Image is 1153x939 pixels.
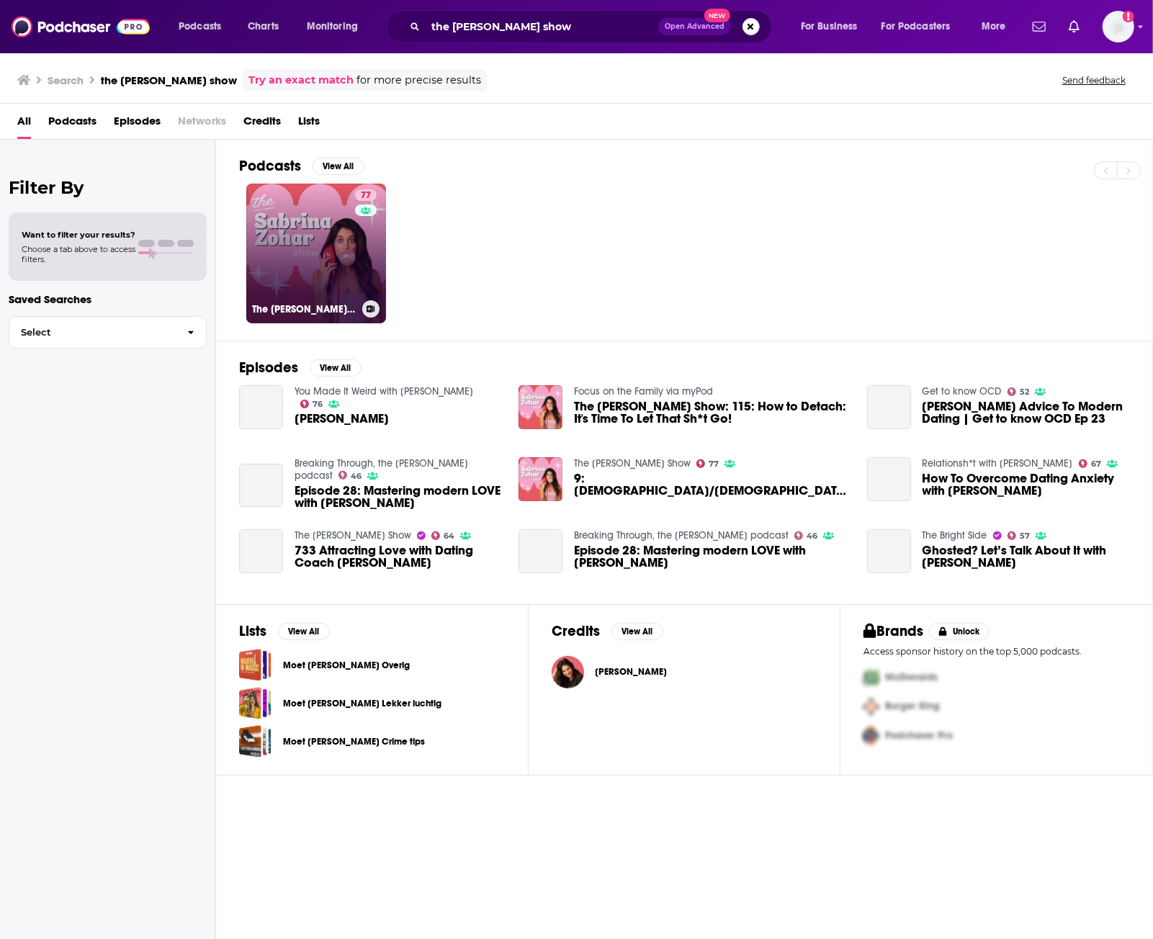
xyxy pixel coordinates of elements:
h2: Credits [552,622,600,640]
a: 733 Attracting Love with Dating Coach Sabrina Zohar [239,529,283,573]
span: for more precise results [356,72,481,89]
button: Send feedback [1058,74,1130,86]
span: [PERSON_NAME] [596,666,668,678]
a: ListsView All [239,622,330,640]
a: Get to know OCD [923,385,1002,397]
a: Episode 28: Mastering modern LOVE with Sabrina Zohar [519,529,562,573]
button: Show profile menu [1103,11,1134,42]
span: Select [9,328,176,337]
a: 52 [1008,387,1030,396]
button: View All [278,623,330,640]
span: More [982,17,1006,37]
a: The Sabrina Zohar Show: 115: How to Detach: It's Time To Let That Sh*t Go! [574,400,850,425]
button: open menu [297,15,377,38]
a: 9: Male/Female perspective with Sabrinas big brother and dating coach Joe Zohar [574,472,850,497]
span: Charts [248,17,279,37]
img: Third Pro Logo [858,722,885,751]
img: Sabrina Zohar [552,656,584,688]
span: 77 [361,189,371,203]
a: Breaking Through, the Ellina Abovian podcast [574,529,789,542]
span: 67 [1091,461,1101,467]
img: The Sabrina Zohar Show: 115: How to Detach: It's Time To Let That Sh*t Go! [519,385,562,429]
button: open menu [791,15,876,38]
a: CreditsView All [552,622,663,640]
span: Monitoring [307,17,358,37]
a: 76 [300,400,323,408]
span: Lists [298,109,320,139]
a: Episode 28: Mastering modern LOVE with Sabrina Zohar [239,464,283,508]
button: open menu [972,15,1024,38]
a: Sabrina Zohar [295,413,389,425]
a: 64 [431,531,455,540]
img: Podchaser - Follow, Share and Rate Podcasts [12,13,150,40]
p: Saved Searches [9,292,207,306]
a: Moet je horen Overig [239,649,272,681]
span: 52 [1020,389,1029,395]
a: Ghosted? Let’s Talk About It with Sabrina Zohar [923,544,1129,569]
img: User Profile [1103,11,1134,42]
a: Ghosted? Let’s Talk About It with Sabrina Zohar [867,529,911,573]
a: The Sabrina Zohar Show [574,457,691,469]
a: Show notifications dropdown [1063,14,1085,39]
a: Relationsh*t with Kamie Crawford [923,457,1073,469]
span: New [704,9,730,22]
a: Podcasts [48,109,97,139]
button: Open AdvancedNew [658,18,731,35]
h2: Filter By [9,177,207,198]
h2: Lists [239,622,266,640]
span: 46 [807,533,817,539]
a: Sabrina Zohar [596,666,668,678]
span: Ghosted? Let’s Talk About It with [PERSON_NAME] [923,544,1129,569]
span: 733 Attracting Love with Dating Coach [PERSON_NAME] [295,544,501,569]
a: Charts [238,15,287,38]
a: Sabrina Zohar’s Advice To Modern Dating | Get to know OCD Ep 23 [867,385,911,429]
button: Sabrina ZoharSabrina Zohar [552,649,817,695]
a: Breaking Through, the Ellina Abovian podcast [295,457,468,482]
a: Episodes [114,109,161,139]
span: 9: [DEMOGRAPHIC_DATA]/[DEMOGRAPHIC_DATA] perspective with [PERSON_NAME] big brother and dating co... [574,472,850,497]
span: Logged in as evankrask [1103,11,1134,42]
a: Moet [PERSON_NAME] Lekker luchtig [283,696,441,711]
h3: Search [48,73,84,87]
button: View All [313,158,364,175]
span: 64 [444,533,454,539]
span: Want to filter your results? [22,230,135,240]
a: Sabrina Zohar’s Advice To Modern Dating | Get to know OCD Ep 23 [923,400,1129,425]
a: All [17,109,31,139]
span: Networks [178,109,226,139]
a: 733 Attracting Love with Dating Coach Sabrina Zohar [295,544,501,569]
a: EpisodesView All [239,359,362,377]
a: Moet [PERSON_NAME] Overig [283,657,410,673]
input: Search podcasts, credits, & more... [426,15,658,38]
h2: Brands [863,622,923,640]
a: Moet [PERSON_NAME] Crime tips [283,734,425,750]
button: Select [9,316,207,349]
span: 57 [1020,533,1030,539]
button: View All [310,359,362,377]
a: Moet je horen Lekker luchtig [239,687,272,719]
a: 46 [794,531,818,540]
a: Try an exact match [248,72,354,89]
a: Episode 28: Mastering modern LOVE with Sabrina Zohar [574,544,850,569]
div: Search podcasts, credits, & more... [400,10,786,43]
span: How To Overcome Dating Anxiety with [PERSON_NAME] [923,472,1129,497]
button: open menu [169,15,240,38]
a: The Terri Cole Show [295,529,411,542]
span: Open Advanced [665,23,724,30]
a: 77 [696,459,719,468]
svg: Add a profile image [1123,11,1134,22]
img: Second Pro Logo [858,692,885,722]
p: Access sponsor history on the top 5,000 podcasts. [863,646,1129,657]
a: 67 [1079,459,1102,468]
img: 9: Male/Female perspective with Sabrinas big brother and dating coach Joe Zohar [519,457,562,501]
a: Show notifications dropdown [1027,14,1051,39]
a: Credits [243,109,281,139]
span: For Podcasters [881,17,951,37]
